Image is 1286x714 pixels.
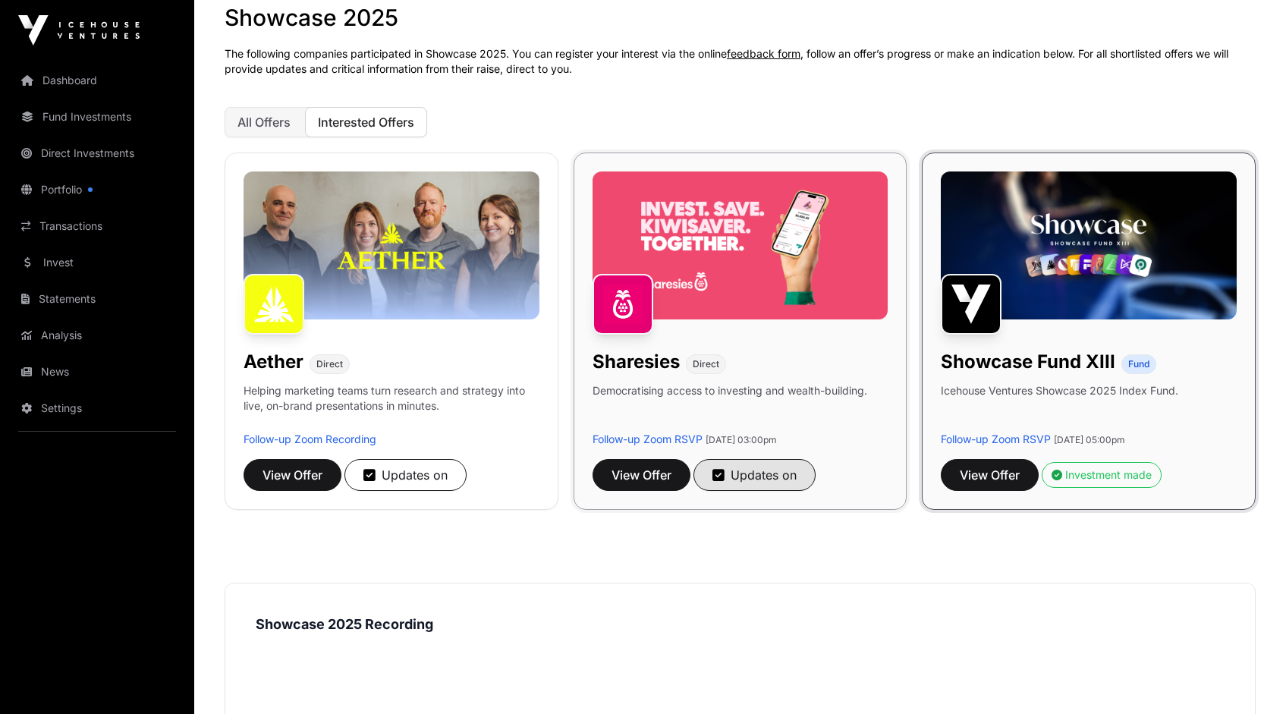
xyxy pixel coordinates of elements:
[263,466,322,484] span: View Offer
[244,383,539,432] p: Helping marketing teams turn research and strategy into live, on-brand presentations in minutes.
[12,355,182,388] a: News
[12,392,182,425] a: Settings
[960,466,1020,484] span: View Offer
[593,171,888,319] img: Sharesies-Banner.jpg
[12,209,182,243] a: Transactions
[244,432,376,445] a: Follow-up Zoom Recording
[344,459,467,491] button: Updates on
[225,4,1256,31] h1: Showcase 2025
[706,434,777,445] span: [DATE] 03:00pm
[316,358,343,370] span: Direct
[593,432,703,445] a: Follow-up Zoom RSVP
[727,47,800,60] a: feedback form
[1042,462,1162,488] button: Investment made
[12,282,182,316] a: Statements
[12,319,182,352] a: Analysis
[693,459,816,491] button: Updates on
[593,350,680,374] h1: Sharesies
[1052,467,1152,483] div: Investment made
[244,274,304,335] img: Aether
[693,358,719,370] span: Direct
[593,274,653,335] img: Sharesies
[244,350,303,374] h1: Aether
[1054,434,1125,445] span: [DATE] 05:00pm
[225,107,303,137] button: All Offers
[941,350,1115,374] h1: Showcase Fund XIII
[237,115,291,130] span: All Offers
[12,246,182,279] a: Invest
[941,459,1039,491] button: View Offer
[244,459,341,491] button: View Offer
[12,137,182,170] a: Direct Investments
[318,115,414,130] span: Interested Offers
[1128,358,1149,370] span: Fund
[941,171,1237,319] img: Showcase-Fund-Banner-1.jpg
[593,383,867,432] p: Democratising access to investing and wealth-building.
[363,466,448,484] div: Updates on
[1210,641,1286,714] iframe: Chat Widget
[18,15,140,46] img: Icehouse Ventures Logo
[256,616,433,632] strong: Showcase 2025 Recording
[12,64,182,97] a: Dashboard
[941,432,1051,445] a: Follow-up Zoom RSVP
[941,383,1178,398] p: Icehouse Ventures Showcase 2025 Index Fund.
[225,46,1256,77] p: The following companies participated in Showcase 2025. You can register your interest via the onl...
[244,171,539,319] img: Aether-Banner.jpg
[612,466,671,484] span: View Offer
[12,173,182,206] a: Portfolio
[941,274,1001,335] img: Showcase Fund XIII
[12,100,182,134] a: Fund Investments
[593,459,690,491] button: View Offer
[712,466,797,484] div: Updates on
[305,107,427,137] button: Interested Offers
